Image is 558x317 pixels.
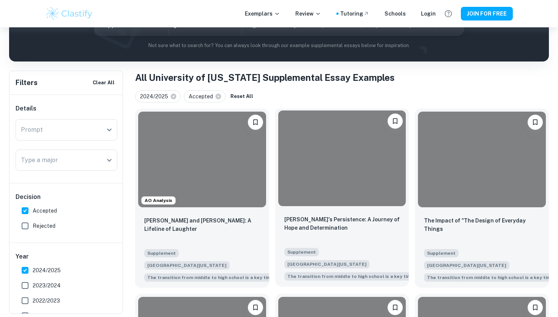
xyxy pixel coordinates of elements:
span: The transition from middle to high school is a key time for students as they reach new levels of ... [284,271,464,281]
span: 2022/2023 [33,296,60,305]
img: Clastify logo [45,6,93,21]
span: The transition from middle to high school is a key time for students as the [287,273,461,280]
p: Exemplars [245,9,280,18]
span: Rejected [33,222,55,230]
span: 2023/2024 [33,281,61,290]
span: Accepted [189,92,216,101]
button: Please log in to bookmark exemplars [528,115,543,130]
h6: Decision [16,192,117,202]
a: Please log in to bookmark exemplarsSadako's Persistence: A Journey of Hope and DeterminationSuppl... [275,109,409,288]
p: The Impact of "The Design of Everyday Things [424,216,540,233]
p: Review [295,9,321,18]
span: 2024/2025 [33,266,61,274]
h6: Details [16,104,117,113]
h6: Filters [16,77,38,88]
h6: Year [16,252,117,261]
span: Supplement [144,249,179,257]
div: Accepted [184,90,225,103]
p: Not sure what to search for? You can always look through our example supplemental essays below fo... [15,42,543,49]
span: The transition from middle to high school is a key time for students as they reach new levels of ... [144,273,324,282]
button: Reset All [229,91,255,102]
span: 2024/2025 [140,92,172,101]
button: Please log in to bookmark exemplars [248,300,263,315]
a: Please log in to bookmark exemplarsThe Impact of "The Design of Everyday ThingsSupplement[GEOGRAP... [415,109,549,288]
div: 2024/2025 [135,90,181,103]
span: AO Analysis [142,197,175,204]
p: Calvin and Hobbes: A Lifeline of Laughter [144,216,260,233]
button: Please log in to bookmark exemplars [248,115,263,130]
span: Accepted [33,207,57,215]
button: Open [104,155,115,166]
h1: All University of [US_STATE] Supplemental Essay Examples [135,71,549,84]
button: Please log in to bookmark exemplars [388,114,403,129]
button: Please log in to bookmark exemplars [388,300,403,315]
button: Clear All [91,77,117,88]
span: [GEOGRAPHIC_DATA][US_STATE] [144,261,230,270]
a: Login [421,9,436,18]
span: [GEOGRAPHIC_DATA][US_STATE] [284,260,370,268]
span: [GEOGRAPHIC_DATA][US_STATE] [424,261,509,270]
a: Tutoring [340,9,369,18]
span: Supplement [424,249,459,257]
button: Help and Feedback [442,7,455,20]
button: Open [104,125,115,135]
button: JOIN FOR FREE [461,7,513,21]
a: Schools [385,9,406,18]
a: AO AnalysisPlease log in to bookmark exemplarsCalvin and Hobbes: A Lifeline of LaughterSupplement... [135,109,269,288]
button: Please log in to bookmark exemplars [528,300,543,315]
span: Supplement [284,248,319,256]
p: Sadako's Persistence: A Journey of Hope and Determination [284,215,400,232]
span: The transition from middle to high school is a key time for students as the [147,274,321,281]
